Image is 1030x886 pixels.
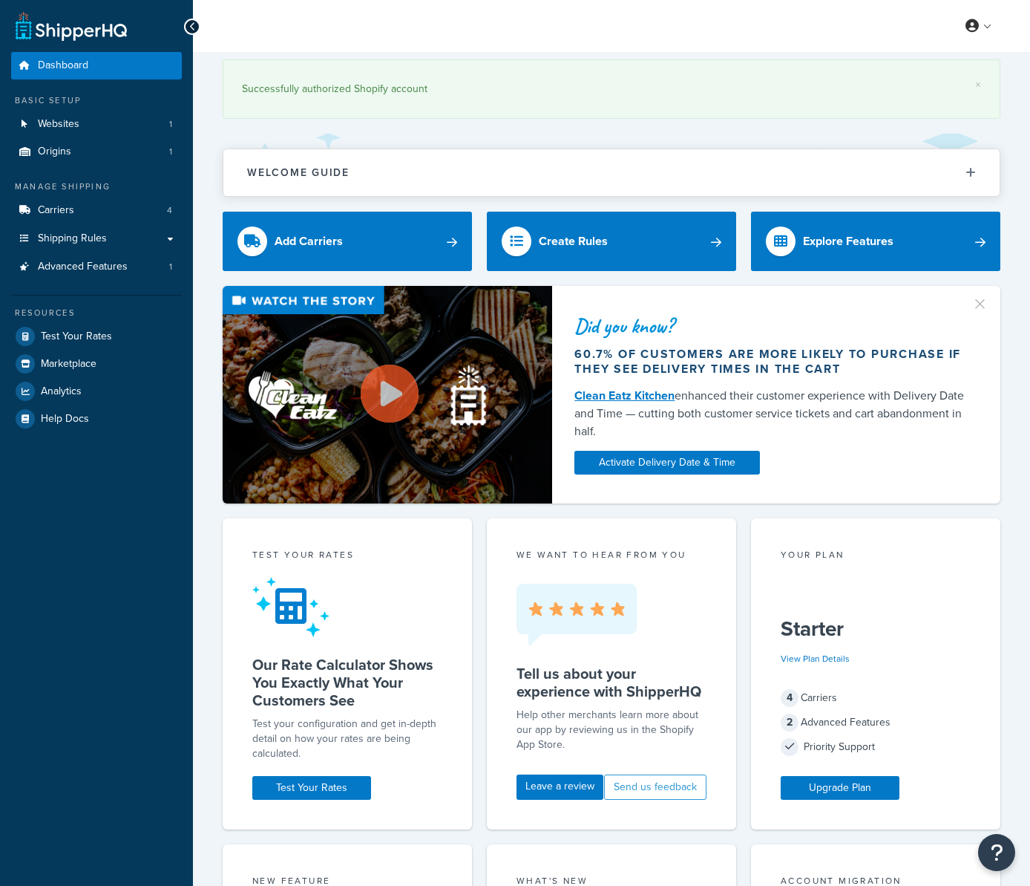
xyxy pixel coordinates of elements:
a: × [975,79,981,91]
div: Priority Support [781,737,971,758]
div: Basic Setup [11,94,182,107]
a: Advanced Features1 [11,253,182,281]
a: Websites1 [11,111,182,138]
a: Explore Features [751,212,1000,271]
a: Test Your Rates [252,776,371,800]
a: Activate Delivery Date & Time [574,451,760,475]
span: Carriers [38,204,74,217]
div: enhanced their customer experience with Delivery Date and Time — cutting both customer service ti... [574,387,978,440]
div: Test your configuration and get in-depth detail on how your rates are being calculated. [252,717,442,761]
span: Help Docs [41,413,89,426]
div: Advanced Features [781,712,971,733]
p: Help other merchants learn more about our app by reviewing us in the Shopify App Store. [516,708,706,752]
a: Create Rules [487,212,736,271]
li: Websites [11,111,182,138]
h5: Starter [781,617,971,641]
div: Did you know? [574,316,978,336]
a: Shipping Rules [11,225,182,253]
h2: Welcome Guide [247,167,350,178]
p: we want to hear from you [516,548,706,561]
a: Test Your Rates [11,323,182,350]
span: Test Your Rates [41,330,112,343]
a: Clean Eatz Kitchen [574,387,675,404]
span: Origins [38,146,71,158]
h5: Our Rate Calculator Shows You Exactly What Your Customers See [252,656,442,709]
span: Shipping Rules [38,232,107,245]
span: Websites [38,118,79,131]
a: View Plan Details [781,652,850,665]
li: Advanced Features [11,253,182,281]
span: Dashboard [38,59,88,72]
a: Origins1 [11,138,182,166]
span: 4 [167,204,172,217]
span: Marketplace [41,358,96,371]
div: 60.7% of customers are more likely to purchase if they see delivery times in the cart [574,347,978,377]
button: Send us feedback [604,775,706,800]
div: Carriers [781,688,971,709]
div: Add Carriers [275,231,343,252]
a: Leave a review [516,775,603,800]
span: 4 [781,689,798,707]
div: Create Rules [539,231,608,252]
a: Analytics [11,378,182,405]
div: Your Plan [781,548,971,565]
span: 1 [169,261,172,273]
span: 1 [169,118,172,131]
button: Welcome Guide [223,149,1000,196]
span: Advanced Features [38,261,128,273]
img: Video thumbnail [223,286,552,504]
a: Upgrade Plan [781,776,899,800]
a: Marketplace [11,351,182,377]
span: Analytics [41,385,82,398]
a: Carriers4 [11,197,182,224]
a: Add Carriers [223,212,472,271]
div: Manage Shipping [11,180,182,193]
div: Explore Features [803,231,893,252]
div: Resources [11,307,182,319]
span: 2 [781,714,798,732]
li: Origins [11,138,182,166]
span: 1 [169,146,172,158]
div: Successfully authorized Shopify account [242,79,981,100]
h5: Tell us about your experience with ShipperHQ [516,665,706,700]
li: Carriers [11,197,182,224]
div: Test your rates [252,548,442,565]
a: Help Docs [11,405,182,432]
a: Dashboard [11,52,182,79]
button: Open Resource Center [978,834,1015,871]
